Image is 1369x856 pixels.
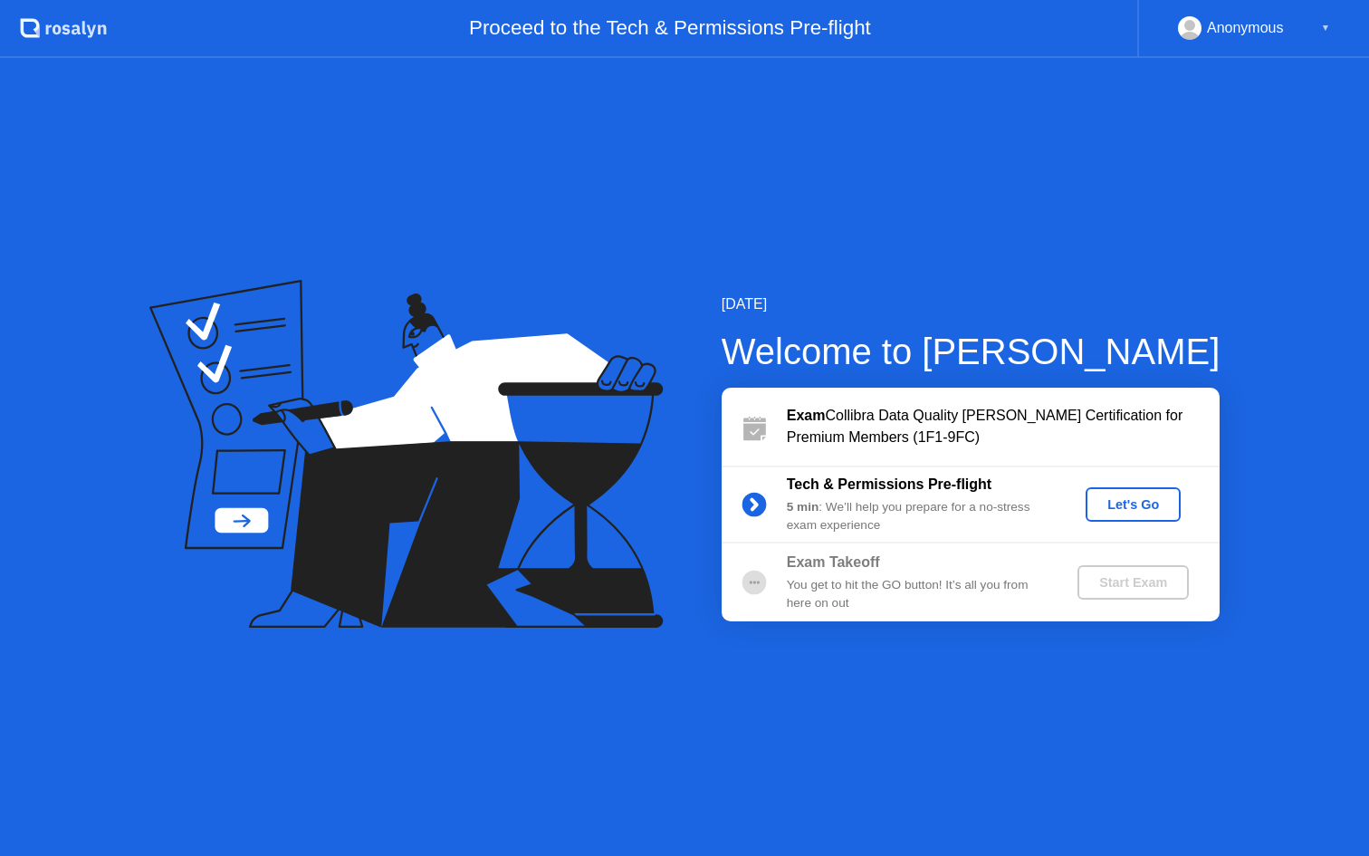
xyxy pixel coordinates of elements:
b: Exam [787,408,826,423]
b: Exam Takeoff [787,554,880,570]
div: Anonymous [1207,16,1284,40]
div: [DATE] [722,293,1221,315]
div: : We’ll help you prepare for a no-stress exam experience [787,498,1048,535]
button: Start Exam [1077,565,1189,600]
div: Let's Go [1093,497,1173,512]
div: Welcome to [PERSON_NAME] [722,324,1221,379]
div: Collibra Data Quality [PERSON_NAME] Certification for Premium Members (1F1-9FC) [787,405,1220,448]
div: Start Exam [1085,575,1182,590]
b: Tech & Permissions Pre-flight [787,476,991,492]
div: ▼ [1321,16,1330,40]
button: Let's Go [1086,487,1181,522]
b: 5 min [787,500,819,514]
div: You get to hit the GO button! It’s all you from here on out [787,576,1048,613]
